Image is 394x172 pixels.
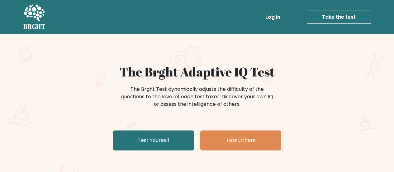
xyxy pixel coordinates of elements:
a: Log in [263,11,283,23]
div: The Brght Test dynamically adjusts the difficulty of the questions to the level of each test take... [119,86,275,108]
h1: The Brght Adaptive IQ Test [45,64,349,79]
h5: BRGHT [23,23,46,30]
a: Take the test [307,11,371,24]
a: Test Others [200,130,281,150]
a: BRGHT [23,2,46,32]
a: Test Yourself [113,130,194,150]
